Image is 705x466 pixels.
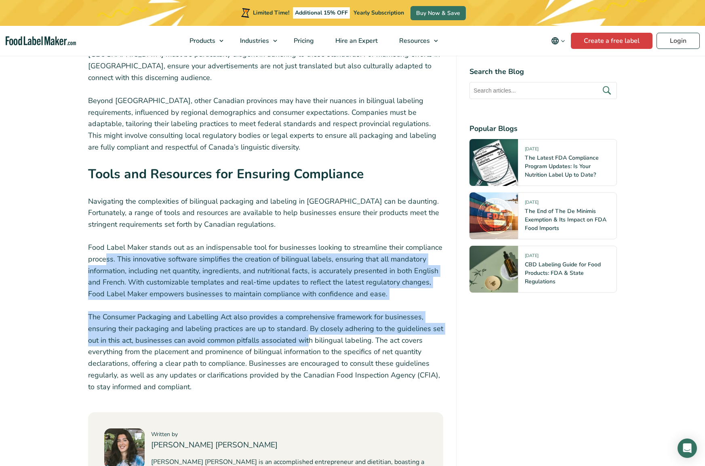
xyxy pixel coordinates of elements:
[525,253,539,262] span: [DATE]
[179,26,227,56] a: Products
[283,26,323,56] a: Pricing
[525,146,539,155] span: [DATE]
[657,33,700,49] a: Login
[571,33,652,49] a: Create a free label
[293,7,350,19] span: Additional 15% OFF
[525,261,601,285] a: CBD Labeling Guide for Food Products: FDA & State Regulations
[354,9,404,17] span: Yearly Subscription
[410,6,466,20] a: Buy Now & Save
[88,165,364,183] strong: Tools and Resources for Ensuring Compliance
[525,207,606,232] a: The End of The De Minimis Exemption & Its Impact on FDA Food Imports
[6,36,76,46] a: Food Label Maker homepage
[88,196,444,230] p: Navigating the complexities of bilingual packaging and labeling in [GEOGRAPHIC_DATA] can be daunt...
[525,154,599,179] a: The Latest FDA Compliance Program Updates: Is Your Nutrition Label Up to Date?
[151,430,178,438] span: Written by
[389,26,442,56] a: Resources
[469,82,617,99] input: Search articles...
[253,9,289,17] span: Limited Time!
[469,123,617,134] h4: Popular Blogs
[187,36,216,45] span: Products
[291,36,315,45] span: Pricing
[238,36,270,45] span: Industries
[88,311,444,393] p: The Consumer Packaging and Labelling Act also provides a comprehensive framework for businesses, ...
[333,36,379,45] span: Hire an Expert
[678,439,697,458] div: Open Intercom Messenger
[525,199,539,209] span: [DATE]
[88,95,444,153] p: Beyond [GEOGRAPHIC_DATA], other Canadian provinces may have their nuances in bilingual labeling r...
[88,242,444,300] p: Food Label Maker stands out as an indispensable tool for businesses looking to streamline their c...
[229,26,281,56] a: Industries
[545,33,571,49] button: Change language
[325,26,387,56] a: Hire an Expert
[397,36,431,45] span: Resources
[151,439,427,451] h4: [PERSON_NAME] [PERSON_NAME]
[469,66,617,77] h4: Search the Blog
